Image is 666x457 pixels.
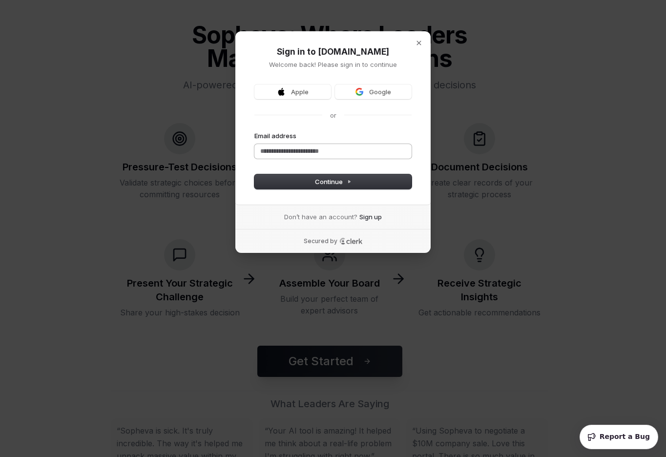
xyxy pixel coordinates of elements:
button: Continue [254,174,412,189]
span: Continue [315,177,352,186]
span: Google [369,87,391,96]
img: Sign in with Apple [277,88,285,96]
button: Close modal [411,35,427,51]
img: Sign in with Google [355,88,363,96]
button: Sign in with AppleApple [254,84,331,99]
h1: Sign in to [DOMAIN_NAME] [254,46,412,58]
a: Sign up [359,212,382,221]
p: Welcome back! Please sign in to continue [254,60,412,69]
button: Sign in with GoogleGoogle [335,84,412,99]
p: or [330,111,336,120]
label: Email address [254,131,296,140]
span: Don’t have an account? [284,212,357,221]
a: Clerk logo [339,238,363,245]
span: Apple [291,87,309,96]
p: Secured by [304,237,337,245]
